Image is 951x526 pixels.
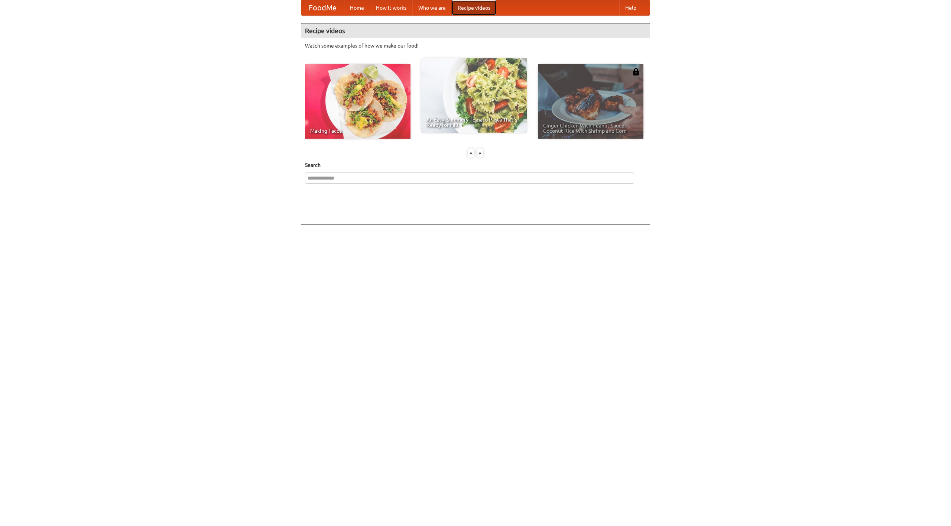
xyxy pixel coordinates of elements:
div: « [468,148,474,158]
a: FoodMe [301,0,344,15]
a: Home [344,0,370,15]
a: Who we are [412,0,452,15]
a: Making Tacos [305,64,410,139]
div: » [477,148,483,158]
span: Making Tacos [310,128,405,133]
img: 483408.png [632,68,640,75]
a: Help [619,0,642,15]
span: An Easy, Summery Tomato Pasta That's Ready for Fall [426,117,522,128]
a: An Easy, Summery Tomato Pasta That's Ready for Fall [421,58,527,133]
h4: Recipe videos [301,23,650,38]
a: How it works [370,0,412,15]
p: Watch some examples of how we make our food! [305,42,646,49]
a: Recipe videos [452,0,496,15]
h5: Search [305,161,646,169]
